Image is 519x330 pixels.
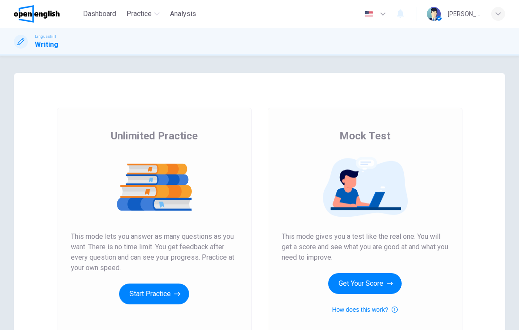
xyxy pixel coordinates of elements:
[170,9,196,19] span: Analysis
[83,9,116,19] span: Dashboard
[332,304,398,315] button: How does this work?
[80,6,120,22] button: Dashboard
[71,231,238,273] span: This mode lets you answer as many questions as you want. There is no time limit. You get feedback...
[14,5,80,23] a: OpenEnglish logo
[119,284,189,304] button: Start Practice
[282,231,449,263] span: This mode gives you a test like the real one. You will get a score and see what you are good at a...
[126,9,152,19] span: Practice
[427,7,441,21] img: Profile picture
[35,33,56,40] span: Linguaskill
[166,6,200,22] button: Analysis
[448,9,481,19] div: [PERSON_NAME]
[35,40,58,50] h1: Writing
[14,5,60,23] img: OpenEnglish logo
[328,273,402,294] button: Get Your Score
[123,6,163,22] button: Practice
[363,11,374,17] img: en
[111,129,198,143] span: Unlimited Practice
[339,129,390,143] span: Mock Test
